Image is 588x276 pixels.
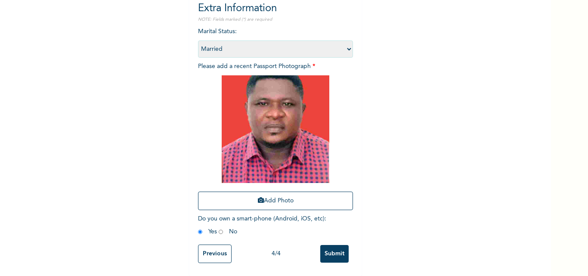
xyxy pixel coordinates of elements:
[198,192,353,210] button: Add Photo
[320,245,349,263] input: Submit
[198,16,353,23] p: NOTE: Fields marked (*) are required
[198,1,353,16] h2: Extra Information
[198,63,353,214] span: Please add a recent Passport Photograph
[232,249,320,258] div: 4 / 4
[198,216,326,235] span: Do you own a smart-phone (Android, iOS, etc) : Yes No
[198,245,232,263] input: Previous
[198,28,353,52] span: Marital Status :
[222,75,329,183] img: Crop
